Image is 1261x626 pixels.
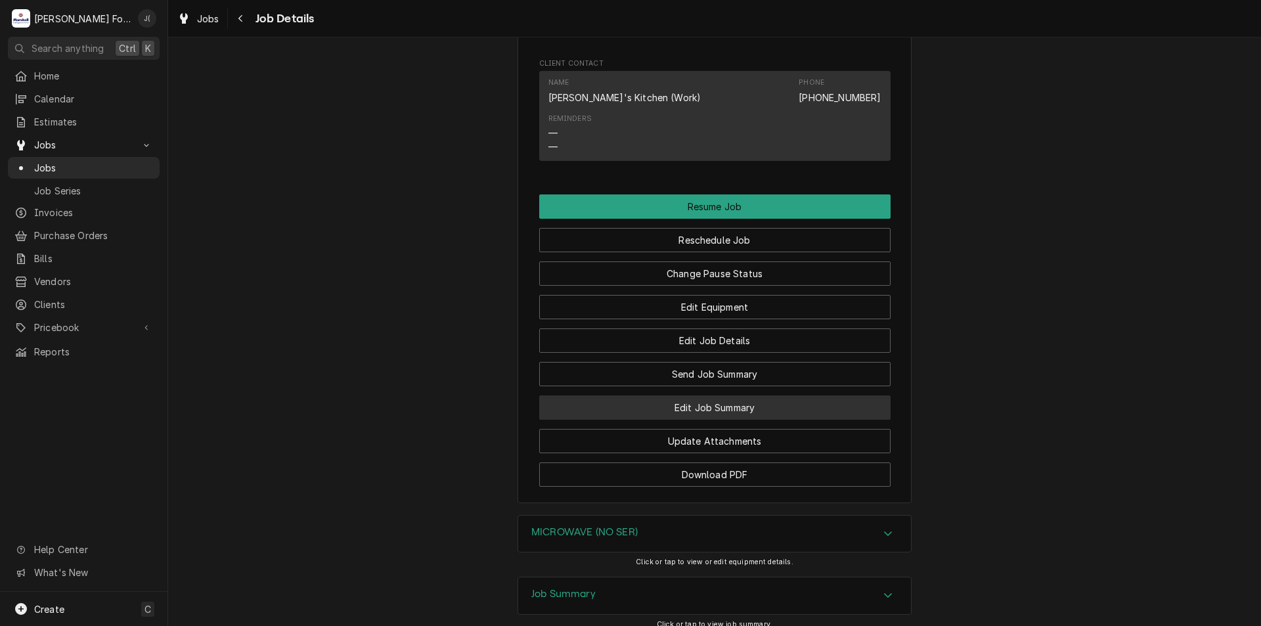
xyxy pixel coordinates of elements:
[539,194,891,487] div: Button Group
[548,78,569,88] div: Name
[539,252,891,286] div: Button Group Row
[539,386,891,420] div: Button Group Row
[8,539,160,560] a: Go to Help Center
[8,202,160,223] a: Invoices
[172,8,225,30] a: Jobs
[539,71,891,161] div: Contact
[518,577,911,614] button: Accordion Details Expand Trigger
[539,194,891,219] button: Resume Job
[539,295,891,319] button: Edit Equipment
[799,92,881,103] a: [PHONE_NUMBER]
[539,319,891,353] div: Button Group Row
[34,566,152,579] span: What's New
[34,252,153,265] span: Bills
[539,261,891,286] button: Change Pause Status
[34,229,153,242] span: Purchase Orders
[34,92,153,106] span: Calendar
[518,577,912,615] div: Job Summary
[518,516,911,552] div: Accordion Header
[539,353,891,386] div: Button Group Row
[8,88,160,110] a: Calendar
[799,78,824,88] div: Phone
[539,58,891,167] div: Client Contact
[12,9,30,28] div: Marshall Food Equipment Service's Avatar
[8,157,160,179] a: Jobs
[34,12,131,26] div: [PERSON_NAME] Food Equipment Service
[34,543,152,556] span: Help Center
[539,286,891,319] div: Button Group Row
[799,78,881,104] div: Phone
[539,429,891,453] button: Update Attachments
[12,9,30,28] div: M
[539,71,891,167] div: Client Contact List
[539,58,891,69] span: Client Contact
[8,37,160,60] button: Search anythingCtrlK
[252,10,315,28] span: Job Details
[34,138,133,152] span: Jobs
[518,515,912,553] div: MICROWAVE (NO SER)
[539,395,891,420] button: Edit Job Summary
[539,420,891,453] div: Button Group Row
[34,115,153,129] span: Estimates
[145,41,151,55] span: K
[34,206,153,219] span: Invoices
[144,602,151,616] span: C
[138,9,156,28] div: J(
[531,526,638,539] h3: MICROWAVE (NO SER)
[34,321,133,334] span: Pricebook
[34,345,153,359] span: Reports
[8,111,160,133] a: Estimates
[231,8,252,29] button: Navigate back
[548,78,701,104] div: Name
[34,69,153,83] span: Home
[8,134,160,156] a: Go to Jobs
[8,562,160,583] a: Go to What's New
[539,453,891,487] div: Button Group Row
[8,341,160,363] a: Reports
[518,516,911,552] button: Accordion Details Expand Trigger
[197,12,219,26] span: Jobs
[548,114,592,154] div: Reminders
[8,65,160,87] a: Home
[539,462,891,487] button: Download PDF
[8,271,160,292] a: Vendors
[8,180,160,202] a: Job Series
[539,362,891,386] button: Send Job Summary
[518,577,911,614] div: Accordion Header
[548,91,701,104] div: [PERSON_NAME]'s Kitchen (Work)
[539,219,891,252] div: Button Group Row
[138,9,156,28] div: Jeff Debigare (109)'s Avatar
[34,298,153,311] span: Clients
[8,294,160,315] a: Clients
[548,126,558,140] div: —
[34,604,64,615] span: Create
[539,194,891,219] div: Button Group Row
[8,248,160,269] a: Bills
[32,41,104,55] span: Search anything
[539,228,891,252] button: Reschedule Job
[8,317,160,338] a: Go to Pricebook
[34,275,153,288] span: Vendors
[34,161,153,175] span: Jobs
[539,328,891,353] button: Edit Job Details
[548,140,558,154] div: —
[119,41,136,55] span: Ctrl
[636,558,793,566] span: Click or tap to view or edit equipment details.
[34,184,153,198] span: Job Series
[548,114,592,124] div: Reminders
[8,225,160,246] a: Purchase Orders
[531,588,596,600] h3: Job Summary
